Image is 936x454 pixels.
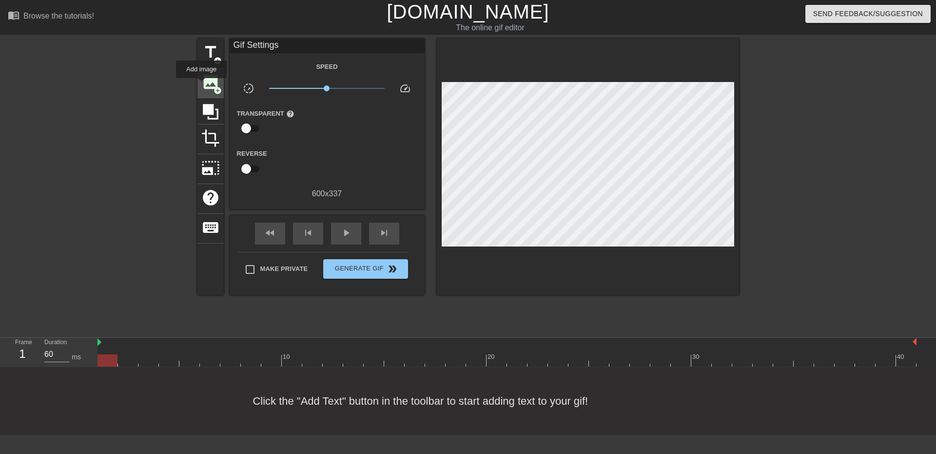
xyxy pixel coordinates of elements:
[230,39,425,53] div: Gif Settings
[8,338,37,366] div: Frame
[23,12,94,20] div: Browse the tutorials!
[15,345,30,363] div: 1
[378,227,390,239] span: skip_next
[230,188,425,200] div: 600 x 337
[323,259,408,279] button: Generate Gif
[201,159,220,177] span: photo_size_select_large
[201,218,220,237] span: keyboard
[913,338,916,346] img: bound-end.png
[897,352,906,362] div: 40
[8,9,94,24] a: Browse the tutorials!
[317,22,663,34] div: The online gif editor
[283,352,292,362] div: 10
[214,57,222,65] span: add_circle
[201,188,220,207] span: help
[201,73,220,91] span: image
[260,264,308,274] span: Make Private
[399,83,411,94] span: speed
[487,352,496,362] div: 20
[805,5,931,23] button: Send Feedback/Suggestion
[387,1,549,22] a: [DOMAIN_NAME]
[201,43,220,62] span: title
[286,110,294,118] span: help
[302,227,314,239] span: skip_previous
[44,340,67,346] label: Duration
[72,352,81,362] div: ms
[340,227,352,239] span: play_arrow
[243,83,254,94] span: slow_motion_video
[201,129,220,147] span: crop
[692,352,701,362] div: 30
[327,263,404,275] span: Generate Gif
[237,109,294,119] label: Transparent
[813,8,923,20] span: Send Feedback/Suggestion
[387,263,398,275] span: double_arrow
[214,86,222,95] span: add_circle
[316,62,337,72] label: Speed
[264,227,276,239] span: fast_rewind
[8,9,19,21] span: menu_book
[237,149,267,159] label: Reverse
